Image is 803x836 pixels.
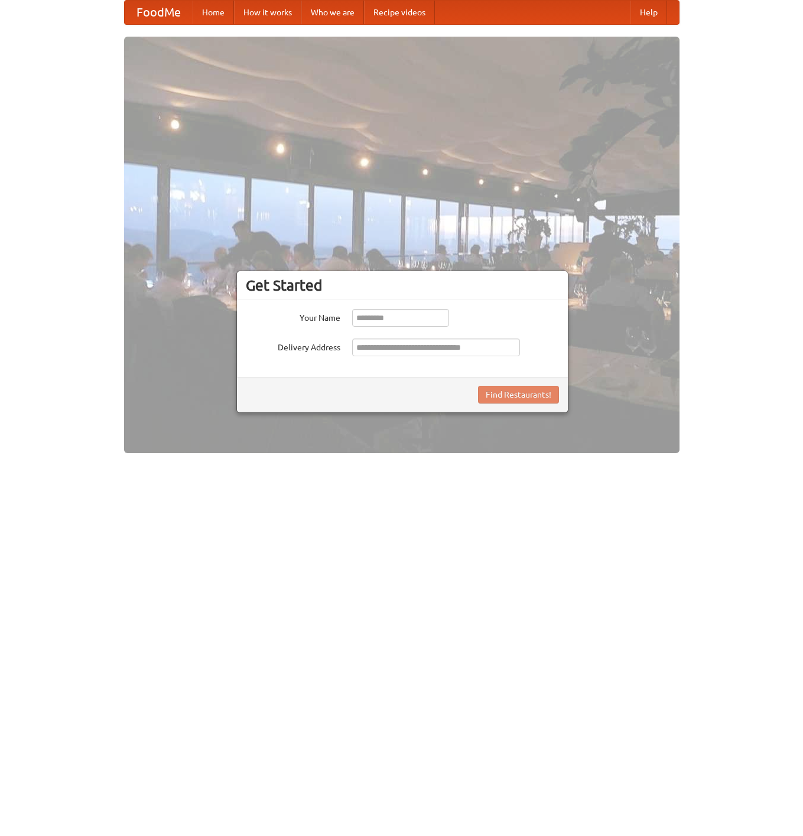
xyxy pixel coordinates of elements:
[364,1,435,24] a: Recipe videos
[234,1,301,24] a: How it works
[246,277,559,294] h3: Get Started
[125,1,193,24] a: FoodMe
[301,1,364,24] a: Who we are
[630,1,667,24] a: Help
[193,1,234,24] a: Home
[478,386,559,404] button: Find Restaurants!
[246,309,340,324] label: Your Name
[246,339,340,353] label: Delivery Address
